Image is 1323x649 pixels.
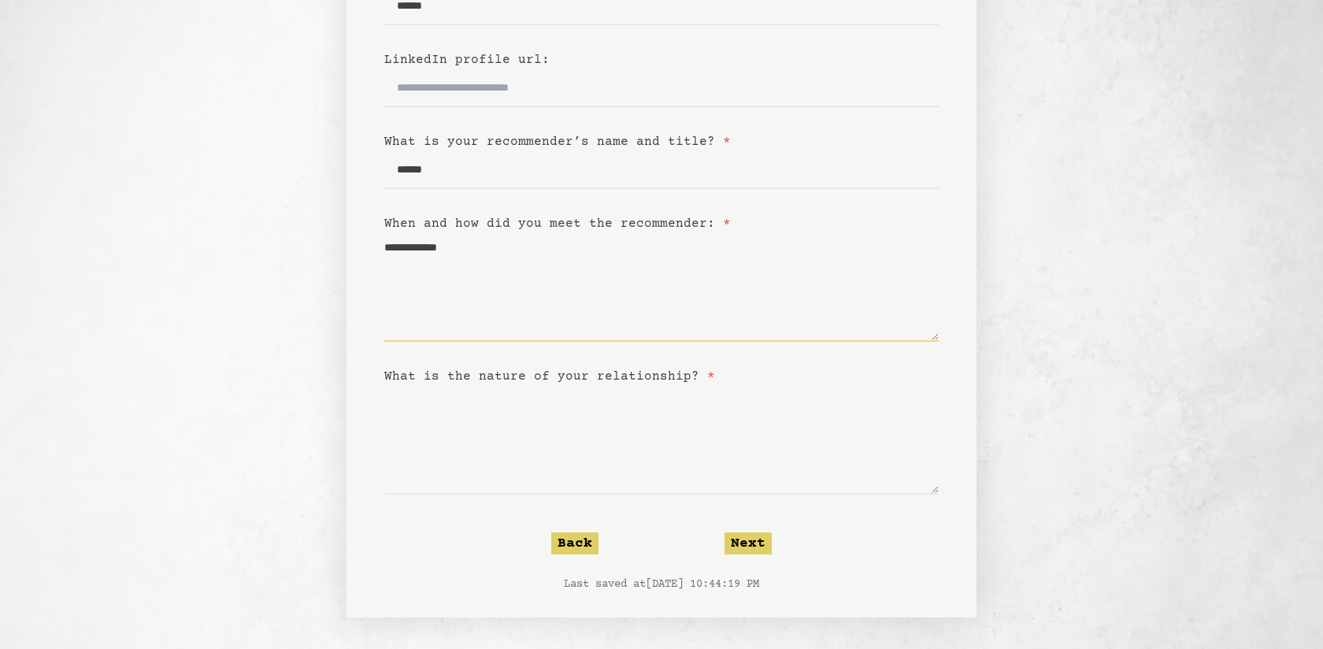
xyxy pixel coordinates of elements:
label: When and how did you meet the recommender: [384,217,731,231]
label: What is your recommender’s name and title? [384,135,731,149]
button: Next [724,532,772,554]
label: LinkedIn profile url: [384,53,550,67]
p: Last saved at [DATE] 10:44:19 PM [384,577,939,592]
button: Back [551,532,598,554]
label: What is the nature of your relationship? [384,369,715,384]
